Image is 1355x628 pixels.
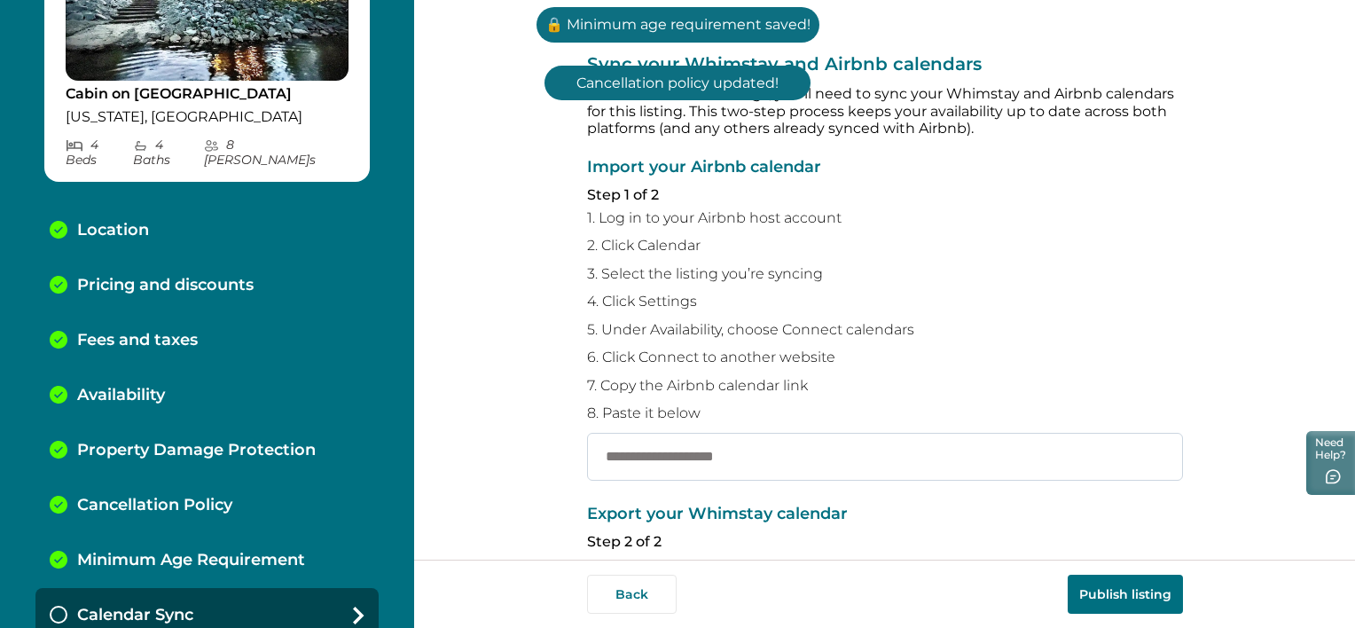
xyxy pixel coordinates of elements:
[77,331,198,350] p: Fees and taxes
[587,404,1183,422] p: 8. Paste it below
[77,551,305,570] p: Minimum Age Requirement
[77,386,165,405] p: Availability
[587,533,1183,551] p: Step 2 of 2
[66,137,133,168] p: 4 Bed s
[537,7,819,43] p: 🔒 Minimum age requirement saved!
[587,349,1183,366] p: 6. Click Connect to another website
[587,265,1183,283] p: 3. Select the listing you’re syncing
[587,209,1183,227] p: 1. Log in to your Airbnb host account
[587,321,1183,339] p: 5. Under Availability, choose Connect calendars
[587,575,677,614] button: Back
[77,441,316,460] p: Property Damage Protection
[587,293,1183,310] p: 4. Click Settings
[77,276,254,295] p: Pricing and discounts
[66,108,349,126] p: [US_STATE], [GEOGRAPHIC_DATA]
[77,221,149,240] p: Location
[133,137,204,168] p: 4 Bath s
[66,85,349,103] p: Cabin on [GEOGRAPHIC_DATA]
[587,377,1183,395] p: 7. Copy the Airbnb calendar link
[1068,575,1183,614] button: Publish listing
[204,137,349,168] p: 8 [PERSON_NAME] s
[587,237,1183,255] p: 2. Click Calendar
[77,606,193,625] p: Calendar Sync
[77,496,232,515] p: Cancellation Policy
[587,558,1183,576] p: 1. Copy the Whimstay calendar link below
[587,506,1183,523] p: Export your Whimstay calendar
[587,53,1183,75] p: Sync your Whimstay and Airbnb calendars
[587,159,1183,177] p: Import your Airbnb calendar
[587,85,1183,137] p: To avoid double bookings, you’ll need to sync your Whimstay and Airbnb calendars for this listing...
[544,66,811,101] p: Cancellation policy updated!
[587,186,1183,204] p: Step 1 of 2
